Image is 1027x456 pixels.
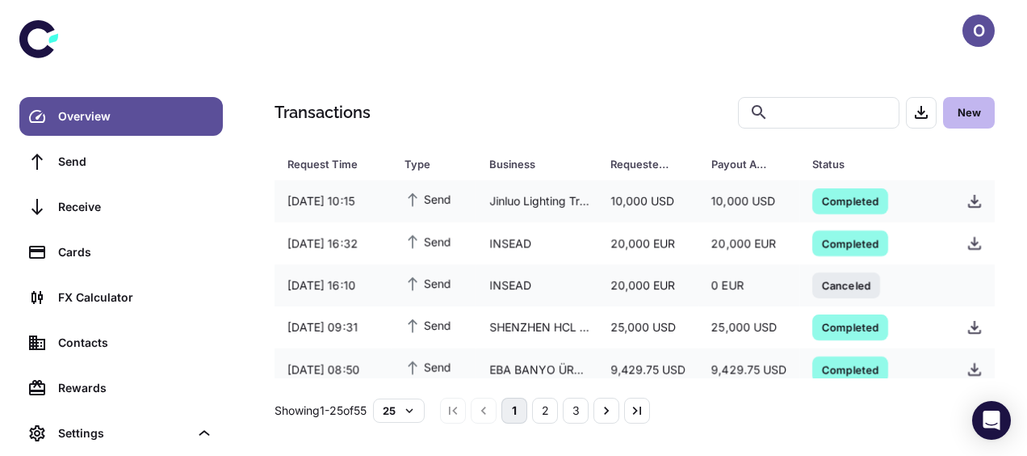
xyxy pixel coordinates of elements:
button: Go to page 2 [532,398,558,424]
span: Status [812,153,934,175]
div: [DATE] 08:50 [275,354,392,385]
button: Go to last page [624,398,650,424]
span: Canceled [812,277,880,293]
span: Request Time [287,153,385,175]
div: 0 EUR [698,270,799,301]
div: Overview [58,108,213,125]
a: Rewards [19,369,223,407]
a: Contacts [19,323,223,362]
span: Completed [812,192,888,209]
div: Payout Amount [711,153,772,175]
span: Requested Amount [610,153,692,175]
button: O [962,15,995,47]
div: Open Intercom Messenger [972,401,1011,440]
nav: pagination navigation [438,398,652,424]
span: Payout Amount [711,153,793,175]
a: Send [19,142,223,181]
div: INSEAD [476,228,597,259]
div: Type [405,153,449,175]
div: [DATE] 16:32 [275,228,392,259]
div: Status [812,153,913,175]
span: Completed [812,234,888,251]
p: Showing 1-25 of 55 [275,402,367,420]
div: Cards [58,243,213,261]
h1: Transactions [275,100,371,125]
div: [DATE] 09:31 [275,312,392,343]
button: Go to next page [593,398,619,424]
span: Send [405,232,451,250]
div: Settings [19,414,223,453]
span: Send [405,190,451,208]
span: Type [405,153,470,175]
div: 9,429.75 USD [597,354,698,385]
span: Send [405,358,451,376]
div: [DATE] 10:15 [275,186,392,217]
div: Settings [58,424,189,442]
a: Receive [19,188,223,226]
div: Rewards [58,379,213,397]
a: FX Calculator [19,278,223,317]
div: Jinluo Lighting Trading Co., Ltd [476,186,597,217]
a: Overview [19,97,223,136]
div: Send [58,153,213,171]
div: 25,000 USD [698,312,799,343]
div: SHENZHEN HCL LIGHTING CO., LTD [476,312,597,343]
div: 10,000 USD [698,186,799,217]
a: Cards [19,233,223,272]
span: Completed [812,319,888,335]
button: 25 [373,399,425,423]
div: EBA BANYO ÜRÜNLERİ SANAYİ VE TİCARET LİMİTED ŞİRKETİ [476,354,597,385]
div: 10,000 USD [597,186,698,217]
div: Requested Amount [610,153,671,175]
div: 9,429.75 USD [698,354,799,385]
button: page 1 [501,398,527,424]
div: FX Calculator [58,289,213,306]
div: Receive [58,198,213,216]
div: 20,000 EUR [597,270,698,301]
span: Completed [812,361,888,377]
button: New [943,97,995,129]
div: 25,000 USD [597,312,698,343]
button: Go to page 3 [563,398,589,424]
div: [DATE] 16:10 [275,270,392,301]
div: Request Time [287,153,364,175]
div: INSEAD [476,270,597,301]
span: Send [405,274,451,292]
div: 20,000 EUR [698,228,799,259]
div: Contacts [58,334,213,352]
div: 20,000 EUR [597,228,698,259]
span: Send [405,316,451,334]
